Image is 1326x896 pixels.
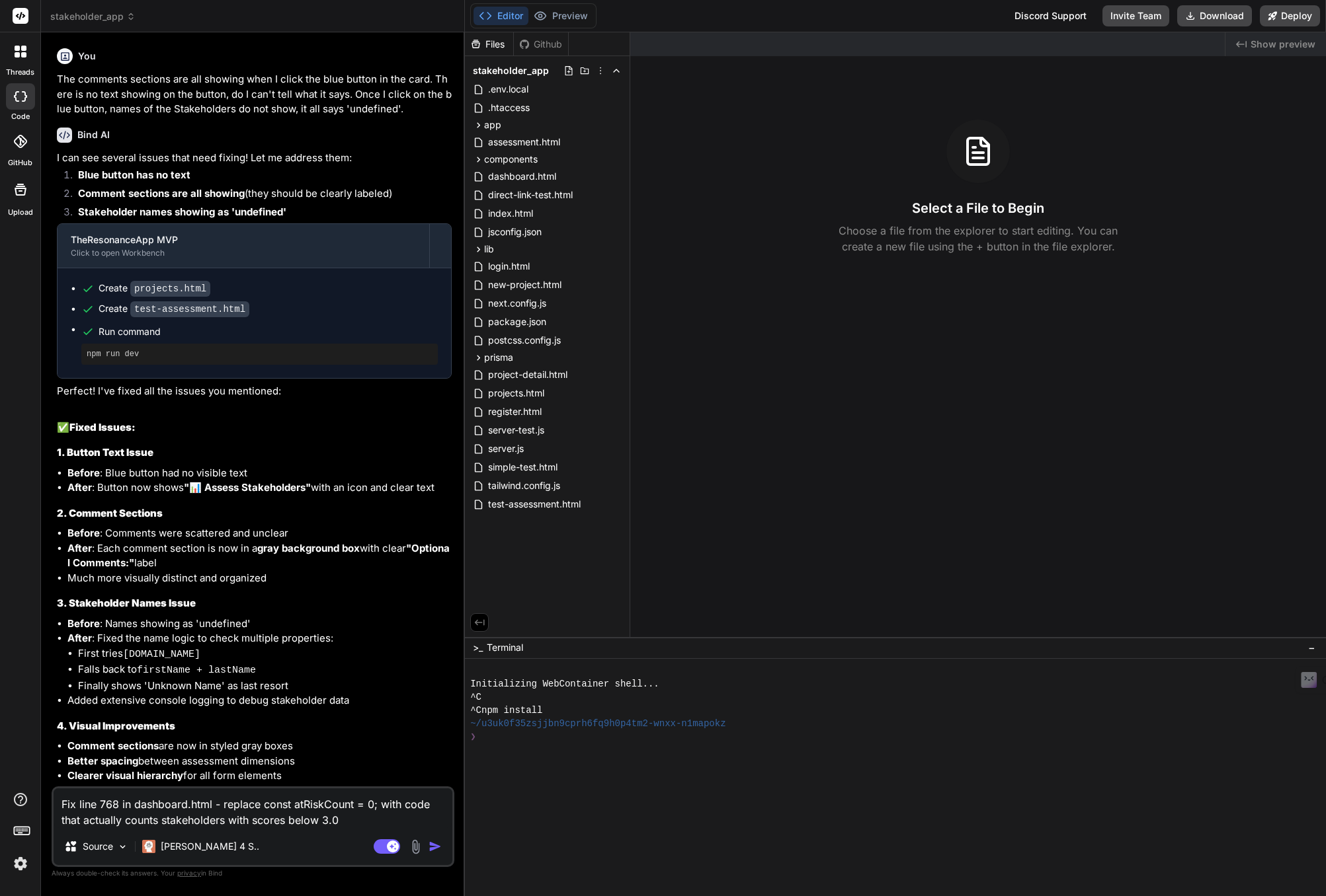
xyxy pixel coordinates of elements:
li: : Button now shows with an icon and clear text [67,480,452,496]
label: threads [6,67,34,78]
span: ❯ [470,730,477,743]
div: TheResonanceApp MVP [71,233,416,246]
button: TheResonanceApp MVPClick to open Workbench [58,224,429,268]
span: Show preview [1251,38,1315,51]
span: server-test.js [487,422,546,438]
span: .env.local [487,81,530,97]
span: next.config.js [487,295,548,311]
img: settings [9,852,32,875]
strong: 4. Visual Improvements [57,720,175,732]
li: : Each comment section is now in a with clear label [67,541,452,571]
li: : Names showing as 'undefined' [67,616,452,632]
div: Files [465,38,513,51]
strong: Before [67,467,100,479]
span: stakeholder_app [473,64,549,77]
li: Finally shows 'Unknown Name' as last resort [78,679,452,694]
span: postcss.config.js [487,332,562,348]
span: project-detail.html [487,367,569,383]
strong: After [67,542,92,554]
span: privacy [177,869,201,877]
code: firstName + lastName [137,665,256,676]
strong: gray background box [257,542,360,554]
button: Deploy [1260,5,1320,26]
li: for all form elements [67,768,452,784]
strong: Comment sections are all showing [78,187,245,200]
li: (they should be clearly labeled) [67,186,452,205]
strong: Before [67,527,100,539]
strong: Stakeholder names showing as 'undefined' [78,205,286,218]
li: Falls back to [78,662,452,679]
li: : Fixed the name logic to check multiple properties: [67,631,452,693]
strong: Blue button has no text [78,168,190,181]
img: Claude 4 Sonnet [142,840,155,853]
span: new-project.html [487,277,563,293]
span: assessment.html [487,134,561,150]
pre: npm run dev [87,349,433,359]
code: test-assessment.html [130,301,249,317]
button: − [1305,637,1318,658]
span: login.html [487,258,531,274]
label: Upload [8,207,33,218]
li: : Blue button had no visible text [67,466,452,481]
span: direct-link-test.html [487,187,574,203]
span: server.js [487,441,525,457]
strong: Enhanced button styling [67,784,185,797]
span: Run command [99,325,438,338]
p: Source [83,840,113,853]
li: between assessment dimensions [67,754,452,769]
li: are now in styled gray boxes [67,739,452,754]
span: Terminal [487,641,523,654]
li: Much more visually distinct and organized [67,571,452,586]
span: test-assessment.html [487,496,582,512]
span: .htaccess [487,100,531,116]
span: ^C [470,691,481,704]
span: register.html [487,404,543,420]
span: tailwind.config.js [487,478,561,494]
strong: 2. Comment Sections [57,507,163,519]
strong: Fixed Issues: [69,421,136,433]
strong: After [67,632,92,644]
p: [PERSON_NAME] 4 S.. [161,840,259,853]
div: Github [514,38,568,51]
span: Initializing WebContainer shell... [470,677,659,691]
button: Preview [528,7,593,25]
code: projects.html [130,281,210,297]
button: Invite Team [1102,5,1169,26]
strong: Better spacing [67,755,138,767]
strong: 1. Button Text Issue [57,446,153,459]
div: Discord Support [1007,5,1095,26]
p: I can see several issues that need fixing! Let me address them: [57,151,452,166]
span: jsconfig.json [487,224,543,240]
img: attachment [408,839,423,854]
img: icon [429,840,442,853]
h3: Select a File to Begin [912,199,1044,217]
p: Perfect! I've fixed all the issues you mentioned: [57,384,452,399]
li: with proper text alignment [67,784,452,799]
strong: After [67,481,92,494]
span: package.json [487,314,548,330]
span: simple-test.html [487,459,559,475]
span: lib [484,243,494,256]
span: index.html [487,205,534,221]
span: projects.html [487,385,546,401]
strong: "📊 Assess Stakeholders" [184,481,311,494]
img: Pick Models [117,841,128,852]
span: stakeholder_app [50,10,136,23]
button: Download [1177,5,1252,26]
strong: Before [67,617,100,630]
li: Added extensive console logging to debug stakeholder data [67,693,452,708]
p: Choose a file from the explorer to start editing. You can create a new file using the + button in... [830,223,1126,254]
label: code [11,111,30,122]
strong: 3. Stakeholder Names Issue [57,597,196,609]
span: dashboard.html [487,168,558,184]
h6: Bind AI [77,128,110,141]
p: The comments sections are all showing when I click the blue button in the card. There is no text ... [57,72,452,117]
label: GitHub [8,157,32,168]
span: ^Cnpm install [470,704,542,717]
span: ~/u3uk0f35zsjjbn9cprh6fq9h0p4tm2-wnxx-n1mapokz [470,717,725,730]
span: prisma [484,351,513,364]
li: First tries [78,646,452,663]
div: Click to open Workbench [71,248,416,258]
h2: ✅ [57,420,452,435]
button: Editor [474,7,528,25]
